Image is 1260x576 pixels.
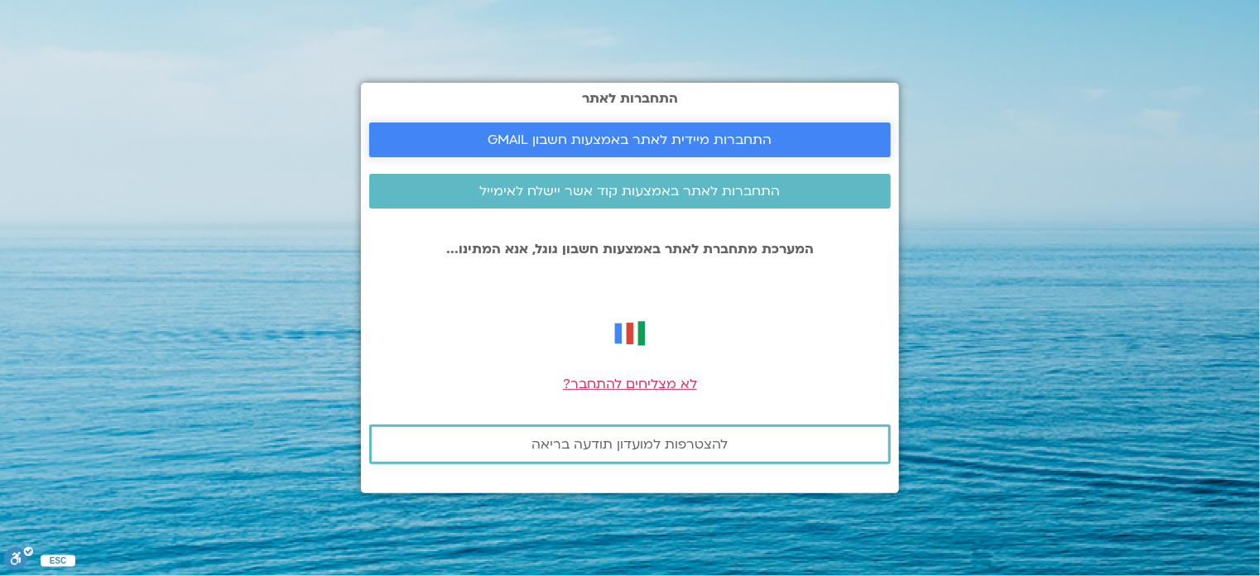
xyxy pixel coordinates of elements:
[369,242,891,257] p: המערכת מתחברת לאתר באמצעות חשבון גוגל, אנא המתינו...
[369,91,891,106] h2: התחברות לאתר
[488,132,772,147] span: התחברות מיידית לאתר באמצעות חשבון GMAIL
[532,437,729,452] span: להצטרפות למועדון תודעה בריאה
[369,174,891,209] a: התחברות לאתר באמצעות קוד אשר יישלח לאימייל
[369,122,891,157] a: התחברות מיידית לאתר באמצעות חשבון GMAIL
[369,425,891,464] a: להצטרפות למועדון תודעה בריאה
[563,375,697,393] a: לא מצליחים להתחבר?
[480,184,781,199] span: התחברות לאתר באמצעות קוד אשר יישלח לאימייל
